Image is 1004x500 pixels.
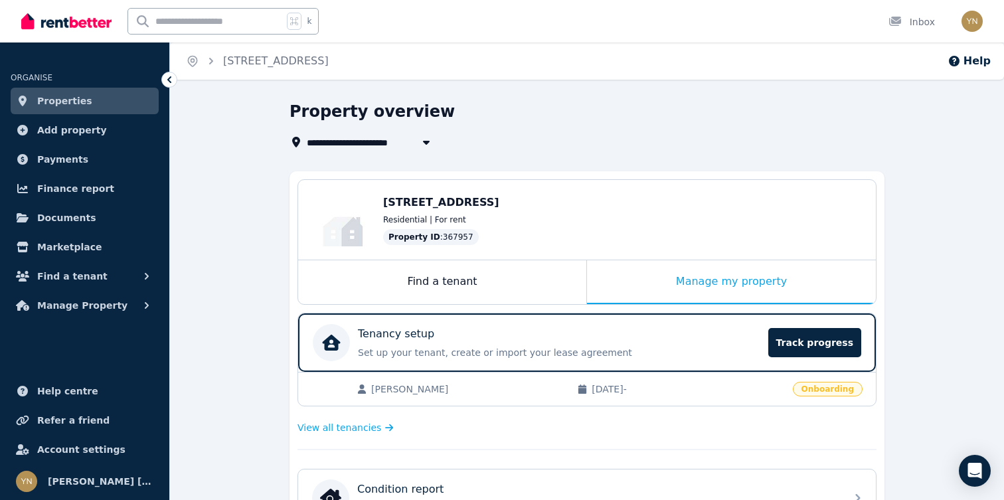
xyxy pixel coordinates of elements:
div: Manage my property [587,260,876,304]
button: Manage Property [11,292,159,319]
span: Find a tenant [37,268,108,284]
a: Payments [11,146,159,173]
span: View all tenancies [297,421,381,434]
span: Refer a friend [37,412,110,428]
p: Tenancy setup [358,326,434,342]
span: Manage Property [37,297,127,313]
a: Refer a friend [11,407,159,434]
a: Help centre [11,378,159,404]
img: Yadab Nepal [962,11,983,32]
span: Help centre [37,383,98,399]
div: : 367957 [383,229,479,245]
span: Add property [37,122,107,138]
a: Tenancy setupSet up your tenant, create or import your lease agreementTrack progress [298,313,876,372]
span: Track progress [768,328,861,357]
span: Marketplace [37,239,102,255]
a: [STREET_ADDRESS] [223,54,329,67]
span: Properties [37,93,92,109]
button: Find a tenant [11,263,159,290]
p: Set up your tenant, create or import your lease agreement [358,346,760,359]
nav: Breadcrumb [170,42,345,80]
span: Payments [37,151,88,167]
h1: Property overview [290,101,455,122]
button: Help [948,53,991,69]
span: Finance report [37,181,114,197]
a: View all tenancies [297,421,394,434]
a: Finance report [11,175,159,202]
span: [PERSON_NAME] [371,382,564,396]
div: Inbox [888,15,935,29]
div: Open Intercom Messenger [959,455,991,487]
span: [PERSON_NAME] [GEOGRAPHIC_DATA] [48,473,153,489]
p: Condition report [357,481,444,497]
span: ORGANISE [11,73,52,82]
span: [DATE] - [592,382,784,396]
span: Residential | For rent [383,214,466,225]
div: Find a tenant [298,260,586,304]
span: Account settings [37,442,126,458]
span: k [307,16,311,27]
span: [STREET_ADDRESS] [383,196,499,208]
span: Onboarding [793,382,863,396]
a: Account settings [11,436,159,463]
a: Properties [11,88,159,114]
img: Yadab Nepal [16,471,37,492]
span: Property ID [388,232,440,242]
span: Documents [37,210,96,226]
a: Marketplace [11,234,159,260]
a: Documents [11,205,159,231]
img: RentBetter [21,11,112,31]
a: Add property [11,117,159,143]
